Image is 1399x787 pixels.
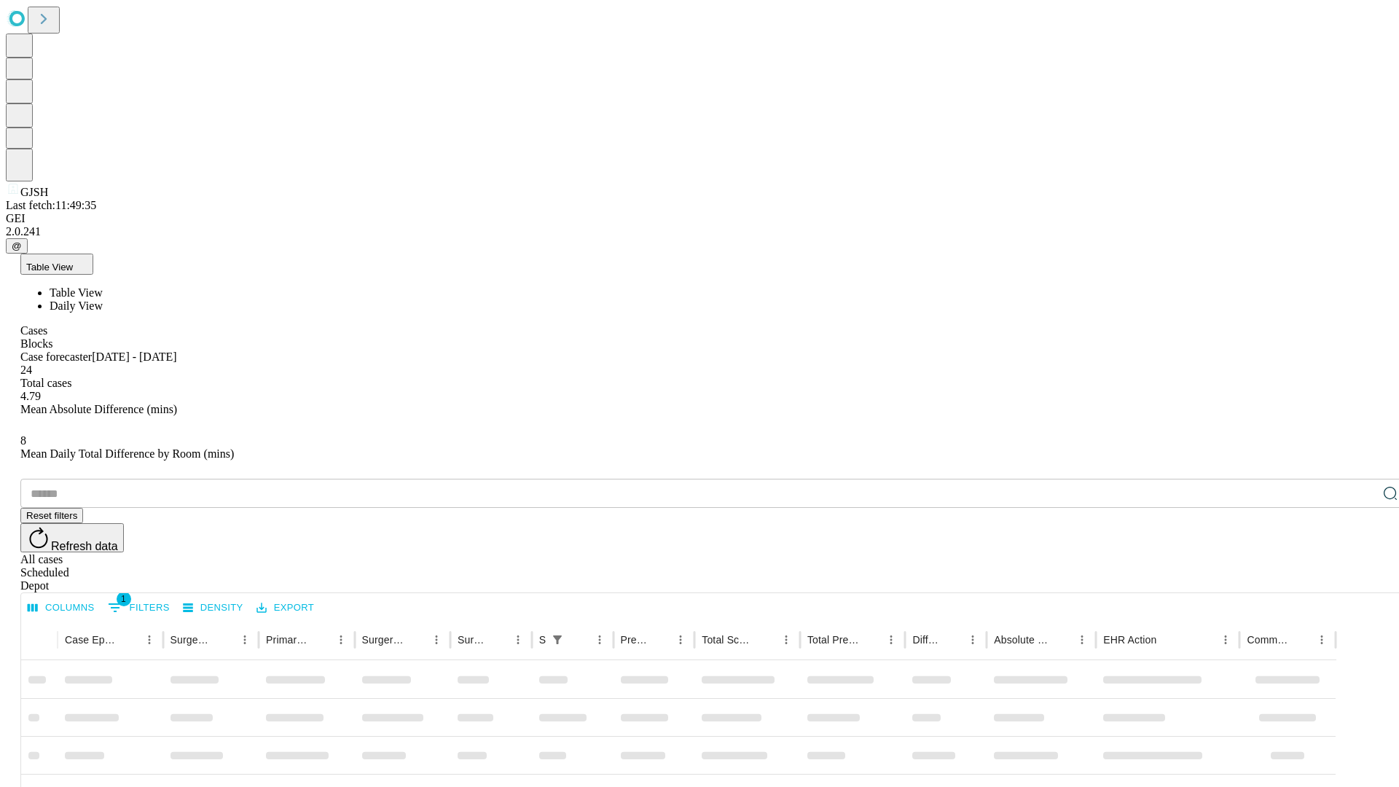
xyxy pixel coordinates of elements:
[6,199,96,211] span: Last fetch: 11:49:35
[942,630,963,650] button: Sort
[1215,630,1236,650] button: Menu
[6,238,28,254] button: @
[139,630,160,650] button: Menu
[963,630,983,650] button: Menu
[670,630,691,650] button: Menu
[994,634,1050,646] div: Absolute Difference
[92,351,176,363] span: [DATE] - [DATE]
[1103,634,1156,646] div: EHR Action
[20,523,124,552] button: Refresh data
[104,596,173,619] button: Show filters
[26,262,73,273] span: Table View
[266,634,308,646] div: Primary Service
[547,630,568,650] div: 1 active filter
[20,447,234,460] span: Mean Daily Total Difference by Room (mins)
[310,630,331,650] button: Sort
[12,240,22,251] span: @
[539,634,546,646] div: Scheduled In Room Duration
[20,508,83,523] button: Reset filters
[20,186,48,198] span: GJSH
[650,630,670,650] button: Sort
[1291,630,1312,650] button: Sort
[20,390,41,402] span: 4.79
[487,630,508,650] button: Sort
[20,377,71,389] span: Total cases
[362,634,404,646] div: Surgery Name
[117,592,131,606] span: 1
[179,597,247,619] button: Density
[6,225,1393,238] div: 2.0.241
[235,630,255,650] button: Menu
[331,630,351,650] button: Menu
[881,630,901,650] button: Menu
[50,286,103,299] span: Table View
[458,634,486,646] div: Surgery Date
[20,351,92,363] span: Case forecaster
[756,630,776,650] button: Sort
[214,630,235,650] button: Sort
[406,630,426,650] button: Sort
[426,630,447,650] button: Menu
[119,630,139,650] button: Sort
[508,630,528,650] button: Menu
[1312,630,1332,650] button: Menu
[621,634,649,646] div: Predicted In Room Duration
[807,634,860,646] div: Total Predicted Duration
[20,403,177,415] span: Mean Absolute Difference (mins)
[547,630,568,650] button: Show filters
[253,597,318,619] button: Export
[24,597,98,619] button: Select columns
[912,634,941,646] div: Difference
[589,630,610,650] button: Menu
[50,299,103,312] span: Daily View
[26,510,77,521] span: Reset filters
[171,634,213,646] div: Surgeon Name
[51,540,118,552] span: Refresh data
[20,364,32,376] span: 24
[65,634,117,646] div: Case Epic Id
[20,434,26,447] span: 8
[861,630,881,650] button: Sort
[1072,630,1092,650] button: Menu
[776,630,796,650] button: Menu
[569,630,589,650] button: Sort
[6,212,1393,225] div: GEI
[702,634,754,646] div: Total Scheduled Duration
[1247,634,1289,646] div: Comments
[20,254,93,275] button: Table View
[1158,630,1178,650] button: Sort
[1051,630,1072,650] button: Sort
